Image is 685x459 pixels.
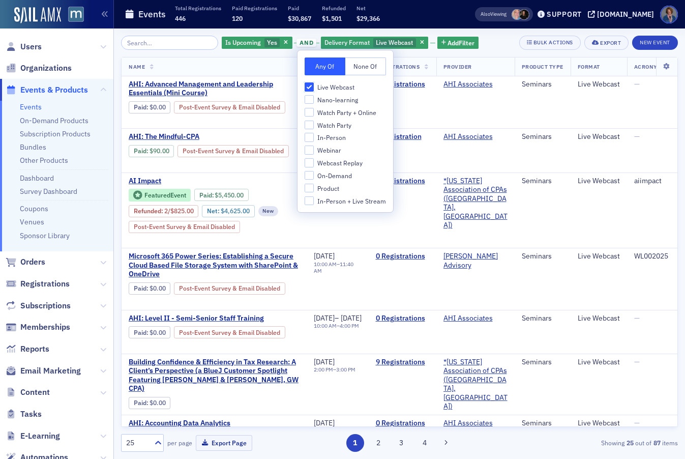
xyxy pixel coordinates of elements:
[314,251,335,261] span: [DATE]
[632,36,678,50] button: New Event
[134,399,146,407] a: Paid
[129,419,300,428] span: AHI: Accounting Data Analytics
[340,322,359,329] time: 4:00 PM
[443,314,508,323] span: AHI Associates
[533,40,573,45] div: Bulk Actions
[305,58,345,75] button: Any Of
[6,322,70,333] a: Memberships
[134,329,146,336] a: Paid
[61,7,84,24] a: View Homepage
[376,358,429,367] a: 9 Registrations
[314,261,337,268] time: 10:00 AM
[597,10,654,19] div: [DOMAIN_NAME]
[356,5,380,12] p: Net
[305,95,314,104] input: Nano-learning
[443,177,508,230] a: *[US_STATE] Association of CPAs ([GEOGRAPHIC_DATA], [GEOGRAPHIC_DATA])
[624,438,635,447] strong: 25
[202,205,254,217] div: Net: $462500
[376,38,413,46] span: Live Webcast
[314,366,333,373] time: 2:00 PM
[588,11,658,18] button: [DOMAIN_NAME]
[443,63,472,70] span: Provider
[121,36,218,50] input: Search…
[305,196,386,206] label: In-Person + Live Stream
[660,6,678,23] span: Profile
[634,132,640,141] span: —
[177,145,289,157] div: Post-Event Survey
[305,121,314,130] input: Watch Party
[443,252,508,270] span: Higgins Advisory
[443,80,508,89] span: AHI Associates
[20,116,88,125] a: On-Demand Products
[443,177,508,230] span: *Maryland Association of CPAs (Timonium, MD)
[578,80,620,89] div: Live Webcast
[314,323,362,329] div: –
[324,38,370,46] span: Delivery Format
[134,207,164,215] span: :
[20,187,77,196] a: Survey Dashboard
[294,39,319,47] button: and
[20,129,91,138] a: Subscription Products
[634,418,640,427] span: —
[341,313,362,323] span: [DATE]
[14,7,61,23] img: SailAMX
[134,147,150,155] span: :
[6,431,60,442] a: E-Learning
[519,36,581,50] button: Bulk Actions
[129,177,300,186] span: AI Impact
[20,322,70,333] span: Memberships
[376,63,420,70] span: Registrations
[6,365,81,377] a: Email Marketing
[6,343,49,355] a: Reports
[196,435,252,451] button: Export Page
[376,132,429,141] a: 1 Registration
[376,314,429,323] a: 0 Registrations
[651,438,662,447] strong: 87
[129,314,300,323] a: AHI: Level II - Semi-Senior Staff Training
[322,5,346,12] p: Refunded
[6,387,50,398] a: Content
[129,252,300,279] span: Microsoft 365 Power Series: Establishing a Secure Cloud Based File Storage System with SharePoint...
[356,14,380,22] span: $29,366
[317,184,339,193] span: Product
[317,96,358,104] span: Nano-learning
[634,252,684,261] div: WL002025
[150,399,166,407] span: $0.00
[305,82,314,92] input: Live Webcast
[296,39,316,47] span: and
[129,221,240,233] div: Post-Event Survey
[305,133,314,142] input: In-Person
[314,313,335,323] span: [DATE]
[443,419,508,428] span: AHI Associates
[578,177,620,186] div: Live Webcast
[522,63,563,70] span: Product Type
[305,121,386,130] label: Watch Party
[207,207,221,215] span: Net :
[20,278,70,290] span: Registrations
[194,189,249,201] div: Paid: 7 - $545000
[317,133,346,142] span: In-Person
[129,397,170,409] div: Paid: 8 - $0
[20,174,54,183] a: Dashboard
[20,102,42,111] a: Events
[20,217,44,226] a: Venues
[481,11,490,17] div: Also
[150,329,166,336] span: $0.00
[199,191,215,199] span: :
[134,399,150,407] span: :
[634,357,640,366] span: —
[578,419,620,428] div: Live Webcast
[134,284,146,292] a: Paid
[134,103,150,111] span: :
[314,366,355,373] div: –
[305,108,314,117] input: Watch Party + Online
[6,63,72,74] a: Organizations
[317,146,341,155] span: Webinar
[267,38,277,46] span: Yes
[134,329,150,336] span: :
[138,8,166,20] h1: Events
[634,313,640,323] span: —
[305,95,386,104] label: Nano-learning
[20,409,42,420] span: Tasks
